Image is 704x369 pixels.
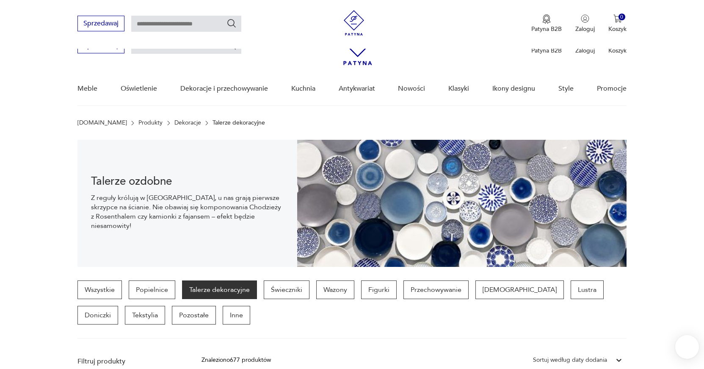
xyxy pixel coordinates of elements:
[182,280,257,299] a: Talerze dekoracyjne
[608,47,627,55] p: Koszyk
[403,280,469,299] a: Przechowywanie
[339,72,375,105] a: Antykwariat
[291,72,315,105] a: Kuchnia
[77,43,124,49] a: Sprzedawaj
[531,47,562,55] p: Patyna B2B
[608,14,627,33] button: 0Koszyk
[558,72,574,105] a: Style
[77,357,181,366] p: Filtruj produkty
[571,280,604,299] a: Lustra
[361,280,397,299] a: Figurki
[531,25,562,33] p: Patyna B2B
[575,47,595,55] p: Zaloguj
[77,119,127,126] a: [DOMAIN_NAME]
[172,306,216,325] a: Pozostałe
[264,280,309,299] a: Świeczniki
[675,335,699,359] iframe: Smartsupp widget button
[213,119,265,126] p: Talerze dekoracyjne
[531,14,562,33] a: Ikona medaluPatyna B2B
[129,280,175,299] a: Popielnice
[341,10,367,36] img: Patyna - sklep z meblami i dekoracjami vintage
[138,119,163,126] a: Produkty
[125,306,165,325] a: Tekstylia
[297,140,627,267] img: b5931c5a27f239c65a45eae948afacbd.jpg
[542,14,551,24] img: Ikona medalu
[77,16,124,31] button: Sprzedawaj
[316,280,354,299] a: Wazony
[492,72,535,105] a: Ikony designu
[77,306,118,325] a: Doniczki
[180,72,268,105] a: Dekoracje i przechowywanie
[581,14,589,23] img: Ikonka użytkownika
[77,280,122,299] a: Wszystkie
[575,14,595,33] button: Zaloguj
[91,193,284,230] p: Z reguły królują w [GEOGRAPHIC_DATA], u nas grają pierwsze skrzypce na ścianie. Nie obawiaj się k...
[618,14,626,21] div: 0
[608,25,627,33] p: Koszyk
[597,72,627,105] a: Promocje
[398,72,425,105] a: Nowości
[121,72,157,105] a: Oświetlenie
[226,18,237,28] button: Szukaj
[91,176,284,186] h1: Talerze ozdobne
[475,280,564,299] a: [DEMOGRAPHIC_DATA]
[575,25,595,33] p: Zaloguj
[77,72,97,105] a: Meble
[531,14,562,33] button: Patyna B2B
[448,72,469,105] a: Klasyki
[613,14,622,23] img: Ikona koszyka
[202,355,271,365] div: Znaleziono 677 produktów
[77,21,124,27] a: Sprzedawaj
[533,355,607,365] div: Sortuj według daty dodania
[223,306,250,325] a: Inne
[174,119,201,126] a: Dekoracje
